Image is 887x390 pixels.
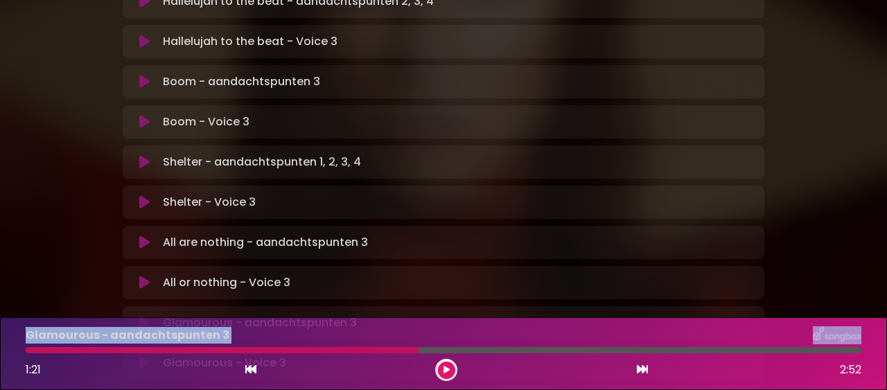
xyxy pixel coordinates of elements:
p: Glamourous - aandachtspunten 3 [26,327,229,344]
p: All are nothing - aandachtspunten 3 [163,234,368,251]
span: 1:21 [26,362,41,378]
span: 2:52 [840,362,861,378]
p: Boom - aandachtspunten 3 [163,73,320,90]
p: Glamourous - aandachtspunten 3 [163,314,357,331]
p: Shelter - Voice 3 [163,194,256,211]
p: All or nothing - Voice 3 [163,274,290,291]
p: Boom - Voice 3 [163,114,249,130]
p: Hallelujah to the beat - Voice 3 [163,33,337,50]
p: Shelter - aandachtspunten 1, 2, 3, 4 [163,154,361,170]
img: songbox-logo-white.png [813,326,861,344]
